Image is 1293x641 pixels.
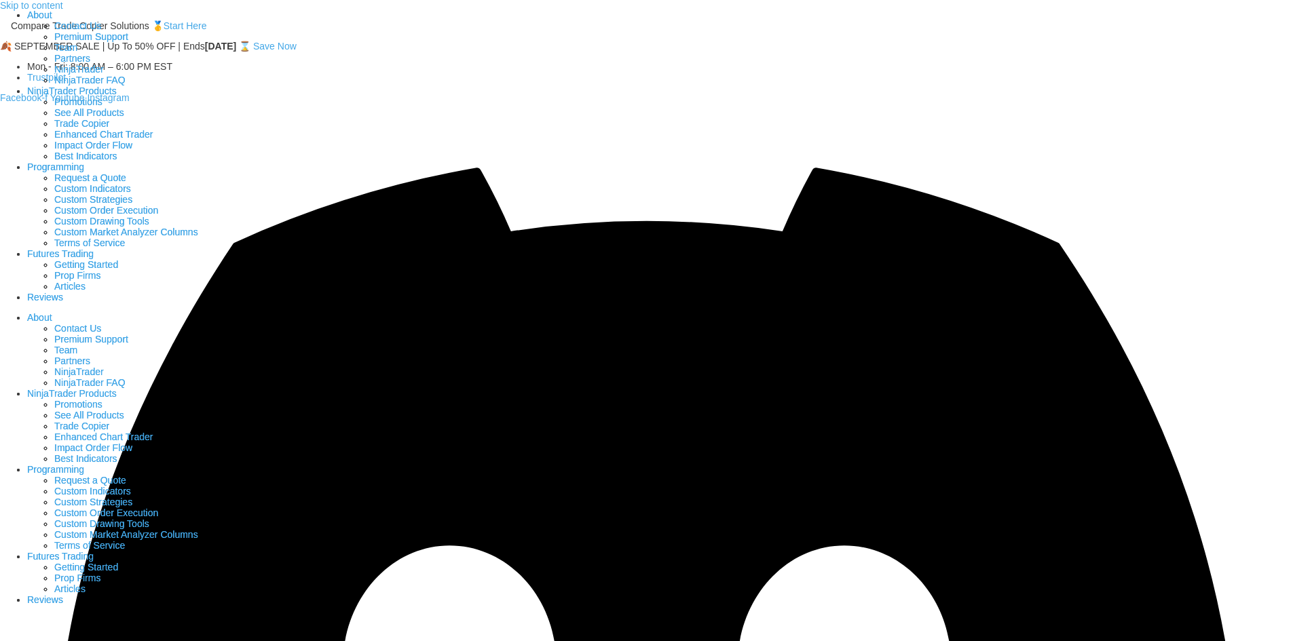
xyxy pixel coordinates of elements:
a: Prop Firms [54,270,100,281]
a: Contact Us [54,323,101,334]
a: Team [54,345,77,355]
a: Futures Trading [27,551,94,562]
a: NinjaTrader FAQ [54,377,126,388]
a: Custom Market Analyzer Columns [54,227,198,237]
a: See All Products [54,107,124,118]
a: Promotions [54,399,102,410]
a: Prop Firms [54,572,100,583]
a: Trade Copier [54,421,109,431]
a: About [27,9,52,20]
a: Custom Order Execution [54,205,158,216]
ul: NinjaTrader Products [27,399,1293,464]
ul: Futures Trading [27,259,1293,292]
ul: NinjaTrader Products [27,96,1293,161]
a: Impact Order Flow [54,140,132,151]
a: About [27,312,52,323]
a: Team [54,42,77,53]
a: Reviews [27,292,63,303]
a: Enhanced Chart Trader [54,431,153,442]
a: Request a Quote [54,475,126,486]
a: Custom Order Execution [54,507,158,518]
ul: Programming [27,172,1293,248]
a: Getting Started [54,259,118,270]
a: Premium Support [54,334,128,345]
a: Impact Order Flow [54,442,132,453]
a: Custom Strategies [54,497,132,507]
ul: About [27,20,1293,85]
a: Articles [54,281,86,292]
a: Reviews [27,594,63,605]
a: Request a Quote [54,172,126,183]
a: Partners [54,355,90,366]
a: Trade Copier [54,118,109,129]
a: NinjaTrader [54,64,104,75]
a: Custom Strategies [54,194,132,205]
a: Promotions [54,96,102,107]
a: Custom Indicators [54,183,131,194]
ul: Futures Trading [27,562,1293,594]
a: NinjaTrader [54,366,104,377]
a: Premium Support [54,31,128,42]
ul: About [27,323,1293,388]
a: Programming [27,161,84,172]
a: Contact Us [54,20,101,31]
a: Getting Started [54,562,118,572]
a: Custom Indicators [54,486,131,497]
a: See All Products [54,410,124,421]
a: Articles [54,583,86,594]
a: Enhanced Chart Trader [54,129,153,140]
a: Terms of Service [54,540,125,551]
a: Programming [27,464,84,475]
a: Custom Market Analyzer Columns [54,529,198,540]
a: NinjaTrader FAQ [54,75,126,85]
a: Futures Trading [27,248,94,259]
a: Custom Drawing Tools [54,216,149,227]
a: NinjaTrader Products [27,85,117,96]
a: Partners [54,53,90,64]
a: Terms of Service [54,237,125,248]
a: Best Indicators [54,453,117,464]
ul: Programming [27,475,1293,551]
a: Custom Drawing Tools [54,518,149,529]
a: Best Indicators [54,151,117,161]
a: NinjaTrader Products [27,388,117,399]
